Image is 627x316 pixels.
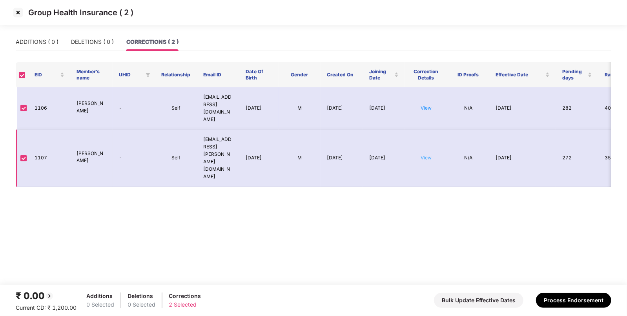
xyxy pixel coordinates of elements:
td: 272 [556,130,598,187]
td: [DATE] [239,87,279,130]
div: ADDITIONS ( 0 ) [16,38,58,46]
span: UHID [119,72,142,78]
div: Additions [86,292,114,300]
img: svg+xml;base64,PHN2ZyBpZD0iQ3Jvc3MtMzJ4MzIiIHhtbG5zPSJodHRwOi8vd3d3LnczLm9yZy8yMDAwL3N2ZyIgd2lkdG... [12,6,24,19]
a: View [421,105,432,111]
div: Corrections [169,292,201,300]
td: - [113,87,155,130]
td: [DATE] [321,87,363,130]
p: Group Health Insurance ( 2 ) [28,8,133,17]
td: N/A [447,130,490,187]
td: 1106 [28,87,71,130]
td: N/A [447,87,490,130]
th: Joining Date [363,62,405,87]
td: [EMAIL_ADDRESS][PERSON_NAME][DOMAIN_NAME] [197,130,239,187]
td: Self [155,87,197,130]
td: M [279,130,321,187]
div: 2 Selected [169,300,201,309]
span: filter [146,72,150,77]
span: Effective Date [496,72,544,78]
th: Effective Date [489,62,556,87]
th: Email ID [197,62,239,87]
td: [DATE] [363,130,405,187]
td: Self [155,130,197,187]
th: Member’s name [71,62,113,87]
span: EID [35,72,58,78]
td: - [113,130,155,187]
button: Process Endorsement [536,293,611,308]
button: Bulk Update Effective Dates [434,293,523,308]
th: Gender [279,62,321,87]
div: ₹ 0.00 [16,289,77,303]
p: [PERSON_NAME] [77,150,107,165]
td: [DATE] [239,130,279,187]
th: Created On [321,62,363,87]
p: [PERSON_NAME] [77,100,107,115]
span: filter [144,70,152,79]
img: svg+xml;base64,PHN2ZyBpZD0iQmFjay0yMHgyMCIgeG1sbnM9Imh0dHA6Ly93d3cudzMub3JnLzIwMDAvc3ZnIiB3aWR0aD... [45,291,54,301]
th: ID Proofs [447,62,490,87]
span: Pending days [562,69,586,81]
span: Current CD: ₹ 1,200.00 [16,304,77,311]
td: [DATE] [363,87,405,130]
td: [EMAIL_ADDRESS][DOMAIN_NAME] [197,87,239,130]
span: Joining Date [369,69,393,81]
td: [DATE] [489,130,556,187]
td: [DATE] [321,130,363,187]
td: [DATE] [489,87,556,130]
div: 0 Selected [86,300,114,309]
a: View [421,155,432,161]
div: 0 Selected [128,300,155,309]
div: DELETIONS ( 0 ) [71,38,114,46]
th: Correction Details [405,62,447,87]
td: 282 [556,87,598,130]
td: 1107 [28,130,71,187]
th: Relationship [155,62,197,87]
th: Date Of Birth [239,62,279,87]
th: Pending days [556,62,598,87]
div: Deletions [128,292,155,300]
td: M [279,87,321,130]
th: EID [28,62,71,87]
div: CORRECTIONS ( 2 ) [126,38,179,46]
